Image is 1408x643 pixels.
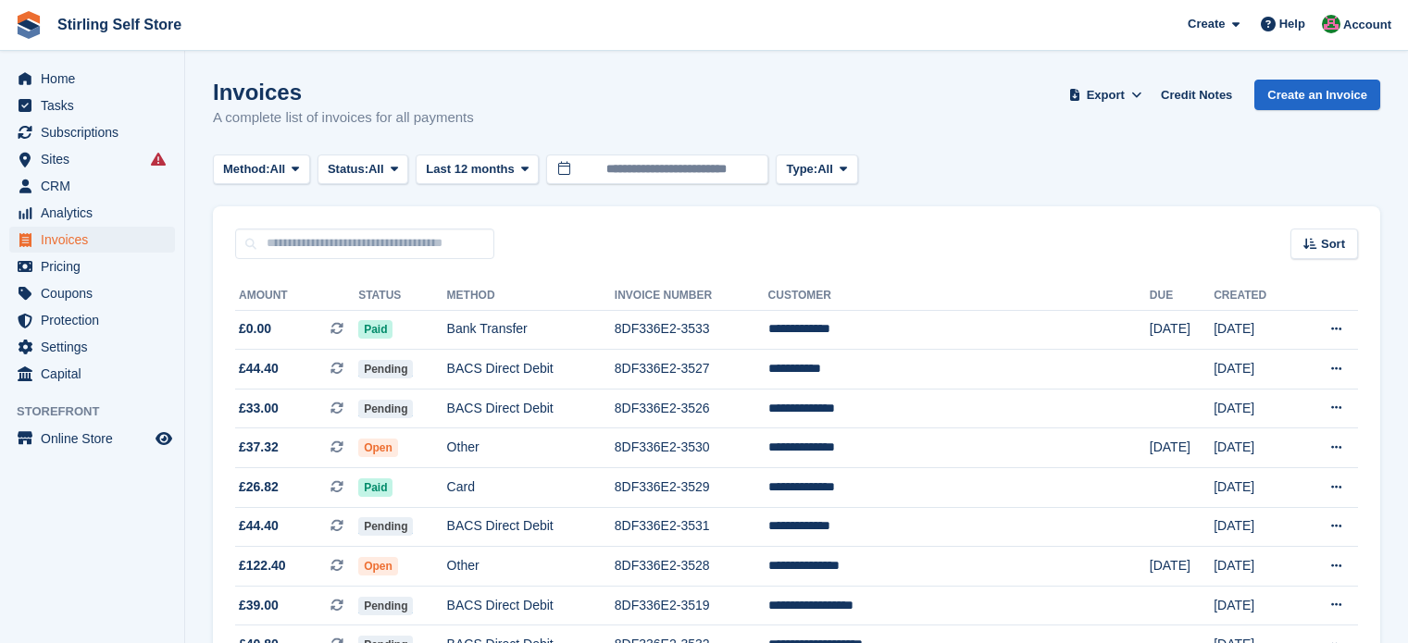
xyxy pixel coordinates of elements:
[213,80,474,105] h1: Invoices
[447,468,615,508] td: Card
[223,160,270,179] span: Method:
[1214,350,1297,390] td: [DATE]
[239,399,279,418] span: £33.00
[239,477,279,497] span: £26.82
[615,310,768,350] td: 8DF336E2-3533
[1188,15,1225,33] span: Create
[615,389,768,428] td: 8DF336E2-3526
[1087,86,1125,105] span: Export
[9,253,175,279] a: menu
[358,517,413,536] span: Pending
[41,200,152,226] span: Analytics
[1150,310,1214,350] td: [DATE]
[213,155,310,185] button: Method: All
[1343,16,1391,34] span: Account
[447,586,615,625] td: BACS Direct Debit
[358,597,413,615] span: Pending
[328,160,368,179] span: Status:
[1153,80,1240,110] a: Credit Notes
[358,360,413,378] span: Pending
[447,507,615,547] td: BACS Direct Debit
[1150,281,1214,311] th: Due
[615,507,768,547] td: 8DF336E2-3531
[615,428,768,468] td: 8DF336E2-3530
[9,307,175,333] a: menu
[447,389,615,428] td: BACS Direct Debit
[1214,507,1297,547] td: [DATE]
[1214,389,1297,428] td: [DATE]
[1150,428,1214,468] td: [DATE]
[358,281,446,311] th: Status
[9,146,175,172] a: menu
[768,281,1150,311] th: Customer
[9,280,175,306] a: menu
[615,586,768,625] td: 8DF336E2-3519
[447,310,615,350] td: Bank Transfer
[615,350,768,390] td: 8DF336E2-3527
[41,253,152,279] span: Pricing
[358,439,398,457] span: Open
[447,547,615,587] td: Other
[615,281,768,311] th: Invoice Number
[239,516,279,536] span: £44.40
[9,119,175,145] a: menu
[1150,547,1214,587] td: [DATE]
[41,361,152,387] span: Capital
[358,400,413,418] span: Pending
[1322,15,1340,33] img: Lucy
[41,227,152,253] span: Invoices
[1279,15,1305,33] span: Help
[9,227,175,253] a: menu
[213,107,474,129] p: A complete list of invoices for all payments
[41,173,152,199] span: CRM
[153,427,175,450] a: Preview store
[1214,428,1297,468] td: [DATE]
[41,334,152,360] span: Settings
[239,438,279,457] span: £37.32
[41,146,152,172] span: Sites
[318,155,408,185] button: Status: All
[239,319,271,339] span: £0.00
[447,350,615,390] td: BACS Direct Debit
[239,596,279,615] span: £39.00
[41,66,152,92] span: Home
[1254,80,1380,110] a: Create an Invoice
[151,152,166,167] i: Smart entry sync failures have occurred
[368,160,384,179] span: All
[9,334,175,360] a: menu
[41,280,152,306] span: Coupons
[41,307,152,333] span: Protection
[9,173,175,199] a: menu
[9,93,175,118] a: menu
[776,155,857,185] button: Type: All
[270,160,286,179] span: All
[41,119,152,145] span: Subscriptions
[1214,547,1297,587] td: [DATE]
[9,66,175,92] a: menu
[9,426,175,451] a: menu
[358,478,392,497] span: Paid
[615,547,768,587] td: 8DF336E2-3528
[1065,80,1146,110] button: Export
[817,160,833,179] span: All
[447,281,615,311] th: Method
[1214,586,1297,625] td: [DATE]
[15,11,43,39] img: stora-icon-8386f47178a22dfd0bd8f6a31ec36ba5ce8667c1dd55bd0f319d3a0aa187defe.svg
[1321,235,1345,253] span: Sort
[41,93,152,118] span: Tasks
[239,359,279,378] span: £44.40
[41,426,152,451] span: Online Store
[615,468,768,508] td: 8DF336E2-3529
[235,281,358,311] th: Amount
[1214,468,1297,508] td: [DATE]
[447,428,615,468] td: Other
[786,160,817,179] span: Type:
[50,9,189,40] a: Stirling Self Store
[9,361,175,387] a: menu
[9,200,175,226] a: menu
[239,556,286,575] span: £122.40
[358,320,392,339] span: Paid
[358,557,398,575] span: Open
[17,402,184,421] span: Storefront
[1214,310,1297,350] td: [DATE]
